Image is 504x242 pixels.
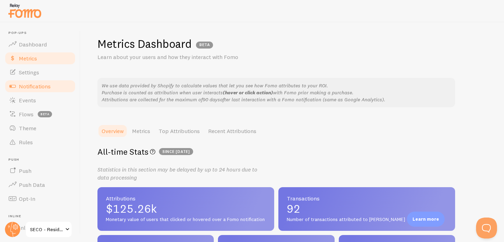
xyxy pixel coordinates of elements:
span: Push Data [19,181,45,188]
a: Notifications [4,79,76,93]
span: Dashboard [19,41,47,48]
span: $125.26k [106,203,266,214]
span: Push [19,167,31,174]
iframe: Help Scout Beacon - Open [476,218,497,239]
a: Settings [4,65,76,79]
p: We use data provided by Shopify to calculate values that let you see how Fomo attributes to your ... [102,82,451,103]
span: SECO - Residencia en [DEMOGRAPHIC_DATA] [30,225,63,234]
a: Push [4,164,76,178]
a: Flows beta [4,107,76,121]
a: Metrics [128,124,154,138]
span: 92 [287,203,447,214]
a: Theme [4,121,76,135]
a: Push Data [4,178,76,192]
a: Opt-In [4,192,76,206]
span: Theme [19,125,36,132]
span: Inline [8,214,76,219]
span: Metrics [19,55,37,62]
i: Statistics in this section may be delayed by up to 24 hours due to data processing [97,166,257,181]
span: Rules [19,139,33,146]
a: Overview [97,124,128,138]
p: Learn about your users and how they interact with Fomo [97,53,265,61]
a: Inline [4,221,76,235]
span: Number of transactions attributed to [PERSON_NAME] [287,217,447,223]
span: Attributions [106,196,266,201]
span: Flows [19,111,34,118]
span: Opt-In [19,195,35,202]
a: Recent Attributions [204,124,261,138]
h1: Metrics Dashboard [97,37,192,51]
span: Pop-ups [8,31,76,35]
a: Events [4,93,76,107]
div: Learn more [407,212,445,227]
h2: All-time Stats [97,146,455,157]
a: Rules [4,135,76,149]
a: Metrics [4,51,76,65]
span: Transactions [287,196,447,201]
span: BETA [196,42,213,49]
a: Top Attributions [154,124,204,138]
img: fomo-relay-logo-orange.svg [7,2,42,20]
span: Push [8,157,76,162]
span: Notifications [19,83,51,90]
b: (hover or click action) [223,89,273,96]
em: 90 days [203,96,220,103]
span: Monetary value of users that clicked or hovered over a Fomo notification [106,217,266,223]
span: Events [19,97,36,104]
span: beta [38,111,52,117]
span: since [DATE] [159,148,193,155]
p: Learn more [412,216,439,222]
a: SECO - Residencia en [DEMOGRAPHIC_DATA] [25,221,72,238]
span: Settings [19,69,39,76]
a: Dashboard [4,37,76,51]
